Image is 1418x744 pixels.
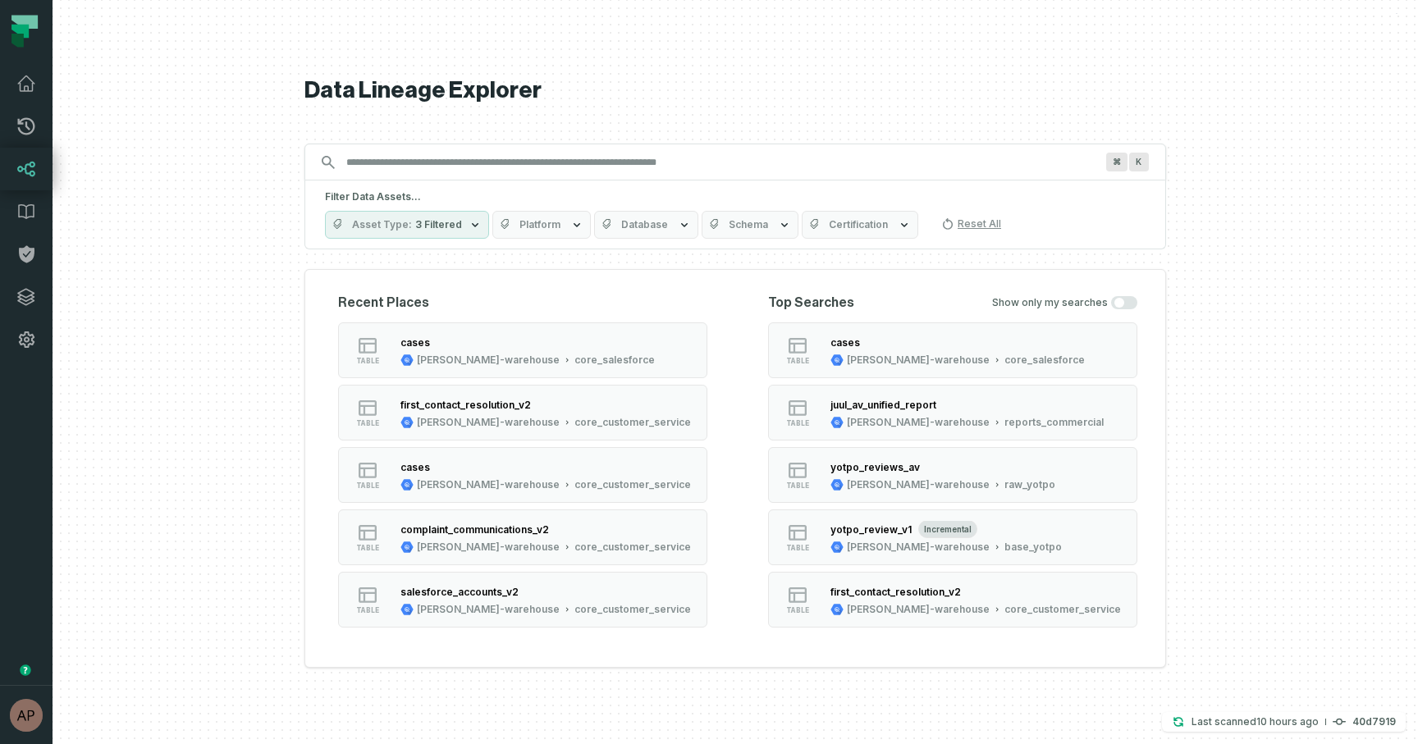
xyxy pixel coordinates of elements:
span: Press ⌘ + K to focus the search bar [1106,153,1128,171]
span: Press ⌘ + K to focus the search bar [1129,153,1149,171]
img: avatar of Aryan Siddhabathula (c) [10,699,43,732]
p: Last scanned [1192,714,1319,730]
h1: Data Lineage Explorer [304,76,1166,105]
h4: 40d7919 [1352,717,1396,727]
relative-time: Sep 21, 2025, 11:14 PM EDT [1256,715,1319,728]
div: Tooltip anchor [18,663,33,678]
button: Last scanned[DATE] 11:14:35 PM40d7919 [1162,712,1406,732]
